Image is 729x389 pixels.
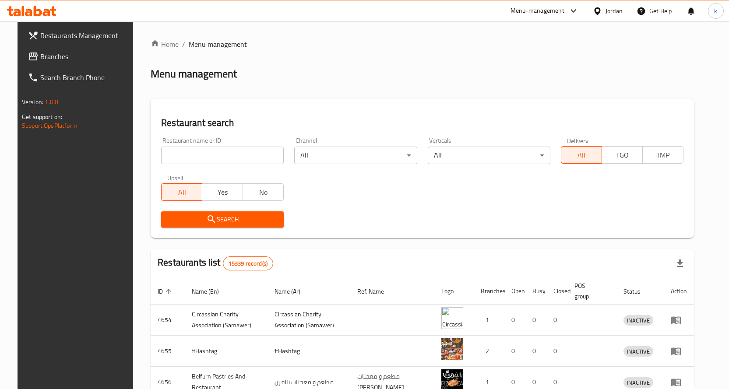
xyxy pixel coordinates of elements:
[357,286,395,297] span: Ref. Name
[642,146,683,164] button: TMP
[192,286,230,297] span: Name (En)
[22,120,77,131] a: Support.OpsPlatform
[158,286,174,297] span: ID
[223,256,273,270] div: Total records count
[161,211,284,228] button: Search
[21,67,139,88] a: Search Branch Phone
[158,256,273,270] h2: Restaurants list
[151,336,185,367] td: 4655
[623,377,653,388] div: INACTIVE
[434,278,474,305] th: Logo
[504,336,525,367] td: 0
[623,286,652,297] span: Status
[189,39,247,49] span: Menu management
[623,315,653,326] span: INACTIVE
[243,183,284,201] button: No
[168,214,277,225] span: Search
[165,186,199,199] span: All
[474,278,504,305] th: Branches
[546,278,567,305] th: Closed
[546,336,567,367] td: 0
[268,336,350,367] td: #Hashtag
[669,253,690,274] div: Export file
[22,96,43,108] span: Version:
[21,46,139,67] a: Branches
[247,186,280,199] span: No
[441,338,463,360] img: #Hashtag
[623,347,653,357] span: INACTIVE
[567,137,589,144] label: Delivery
[294,147,417,164] div: All
[182,39,185,49] li: /
[714,6,717,16] span: k
[167,175,183,181] label: Upsell
[151,305,185,336] td: 4654
[40,51,132,62] span: Branches
[185,305,268,336] td: ​Circassian ​Charity ​Association​ (Samawer)
[40,30,132,41] span: Restaurants Management
[525,336,546,367] td: 0
[565,149,599,161] span: All
[623,315,653,326] div: INACTIVE
[623,346,653,357] div: INACTIVE
[268,305,350,336] td: ​Circassian ​Charity ​Association​ (Samawer)
[623,378,653,388] span: INACTIVE
[151,67,237,81] h2: Menu management
[428,147,550,164] div: All
[606,149,639,161] span: TGO
[646,149,680,161] span: TMP
[474,336,504,367] td: 2
[671,377,687,387] div: Menu
[21,25,139,46] a: Restaurants Management
[664,278,694,305] th: Action
[511,6,564,16] div: Menu-management
[561,146,602,164] button: All
[441,307,463,329] img: ​Circassian ​Charity ​Association​ (Samawer)
[671,315,687,325] div: Menu
[151,39,694,49] nav: breadcrumb
[45,96,58,108] span: 1.0.0
[606,6,623,16] div: Jordan
[161,183,202,201] button: All
[161,116,683,130] h2: Restaurant search
[22,111,62,123] span: Get support on:
[504,278,525,305] th: Open
[202,183,243,201] button: Yes
[161,147,284,164] input: Search for restaurant name or ID..
[151,39,179,49] a: Home
[504,305,525,336] td: 0
[602,146,643,164] button: TGO
[223,259,273,268] span: 15339 record(s)
[40,72,132,83] span: Search Branch Phone
[525,305,546,336] td: 0
[574,280,606,301] span: POS group
[185,336,268,367] td: #Hashtag
[671,346,687,356] div: Menu
[474,305,504,336] td: 1
[275,286,312,297] span: Name (Ar)
[546,305,567,336] td: 0
[525,278,546,305] th: Busy
[206,186,239,199] span: Yes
